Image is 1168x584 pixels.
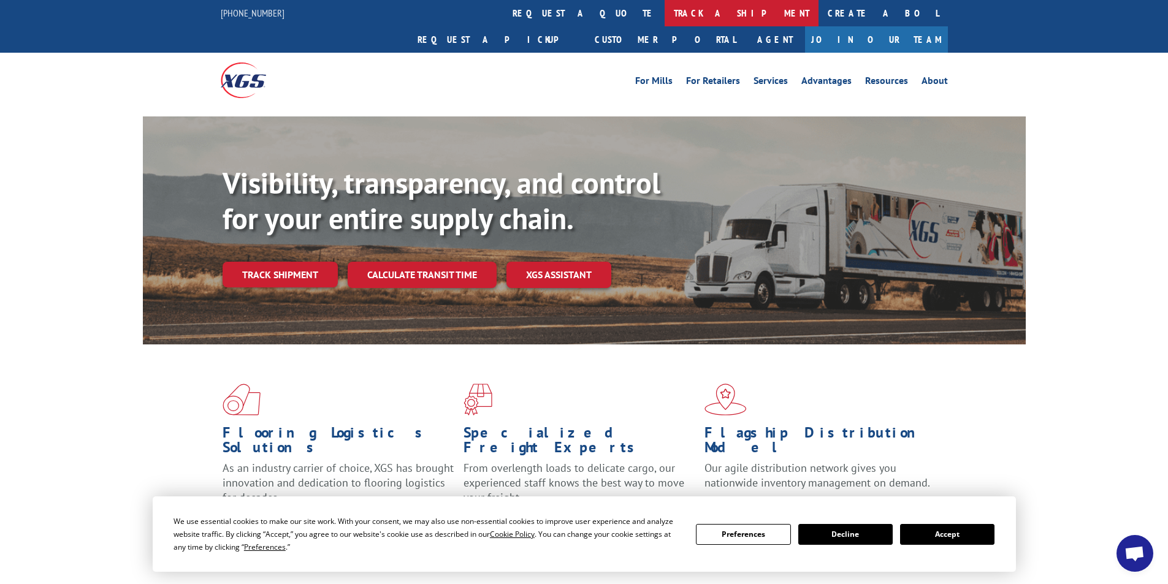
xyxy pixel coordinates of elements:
[704,461,930,490] span: Our agile distribution network gives you nationwide inventory management on demand.
[223,461,454,504] span: As an industry carrier of choice, XGS has brought innovation and dedication to flooring logistics...
[223,164,660,237] b: Visibility, transparency, and control for your entire supply chain.
[900,524,994,545] button: Accept
[704,384,747,415] img: xgs-icon-flagship-distribution-model-red
[801,76,852,89] a: Advantages
[865,76,908,89] a: Resources
[798,524,893,545] button: Decline
[805,26,948,53] a: Join Our Team
[506,262,611,288] a: XGS ASSISTANT
[348,262,497,288] a: Calculate transit time
[696,524,790,545] button: Preferences
[745,26,805,53] a: Agent
[586,26,745,53] a: Customer Portal
[1116,535,1153,572] div: Open chat
[686,76,740,89] a: For Retailers
[464,461,695,515] p: From overlength loads to delicate cargo, our experienced staff knows the best way to move your fr...
[174,515,681,553] div: We use essential cookies to make our site work. With your consent, we may also use non-essential ...
[635,76,673,89] a: For Mills
[221,7,284,19] a: [PHONE_NUMBER]
[490,529,535,539] span: Cookie Policy
[922,76,948,89] a: About
[223,262,338,287] a: Track shipment
[153,496,1016,572] div: Cookie Consent Prompt
[754,76,788,89] a: Services
[704,425,936,461] h1: Flagship Distribution Model
[223,384,261,415] img: xgs-icon-total-supply-chain-intelligence-red
[244,542,286,552] span: Preferences
[464,384,492,415] img: xgs-icon-focused-on-flooring-red
[464,425,695,461] h1: Specialized Freight Experts
[408,26,586,53] a: Request a pickup
[223,425,454,461] h1: Flooring Logistics Solutions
